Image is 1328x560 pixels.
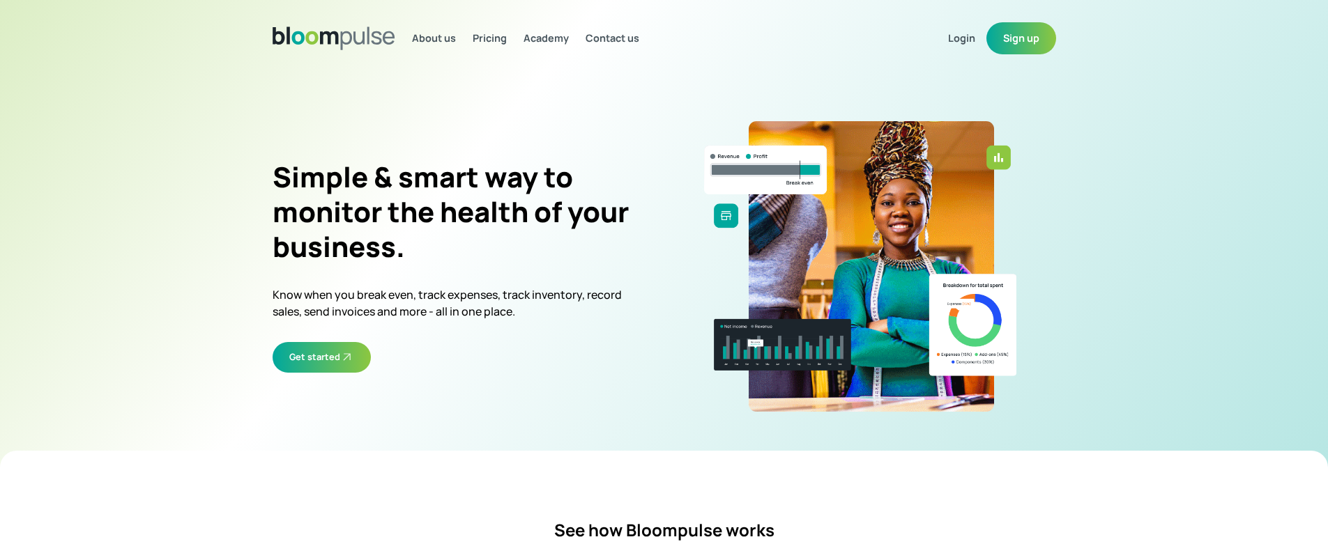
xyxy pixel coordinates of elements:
[273,26,395,50] img: Bloom Logo
[524,31,569,45] span: Academy
[586,31,639,45] span: Contact us
[948,31,975,45] span: Login
[273,342,371,373] button: Get started
[524,31,569,46] a: Academy
[412,31,456,46] a: About us
[273,286,642,320] p: Know when you break even, track expenses, track inventory, record sales, send invoices and more -...
[473,31,507,46] a: Pricing
[412,31,456,45] span: About us
[554,518,774,554] h4: See how Bloompulse works
[473,31,507,45] span: Pricing
[586,31,639,46] a: Contact us
[948,31,986,46] a: Login
[273,160,642,264] h2: Simple & smart way to monitor the health of your business.
[986,22,1056,54] button: Sign up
